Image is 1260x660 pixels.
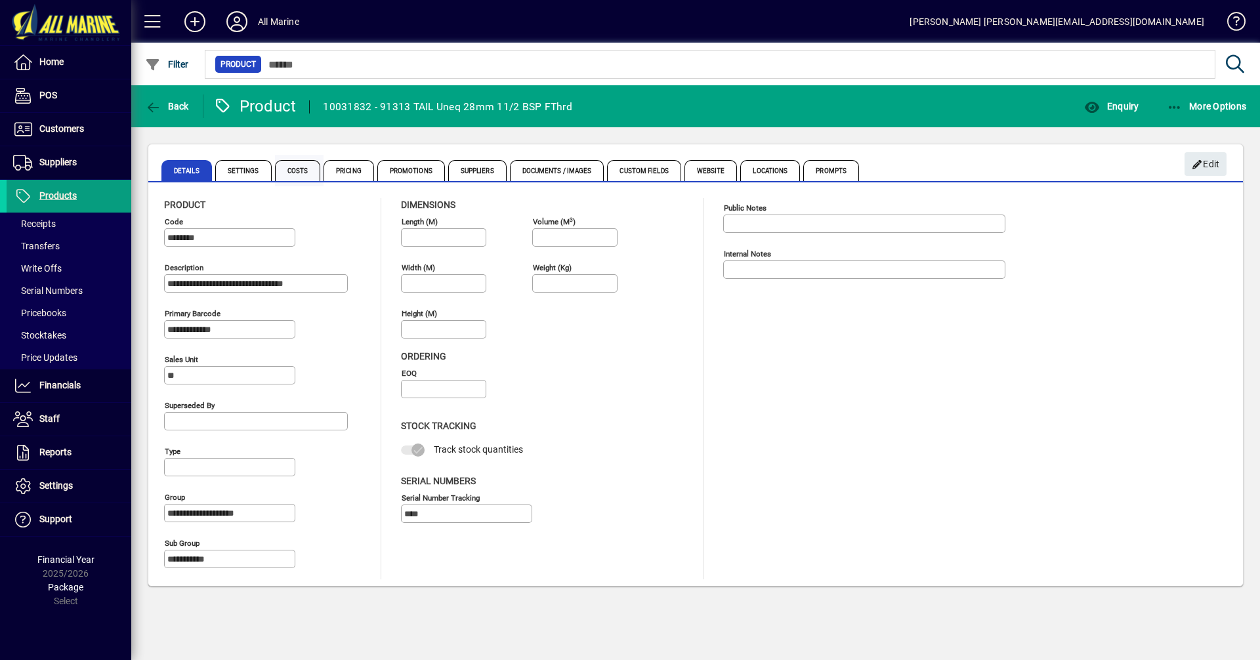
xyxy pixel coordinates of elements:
span: Prompts [803,160,859,181]
mat-label: Volume (m ) [533,217,576,226]
a: POS [7,79,131,112]
span: Custom Fields [607,160,681,181]
span: Serial Numbers [401,476,476,486]
span: Product [220,58,256,71]
mat-label: Serial Number tracking [402,493,480,502]
mat-label: Code [165,217,183,226]
mat-label: Description [165,263,203,272]
span: Promotions [377,160,445,181]
span: Products [39,190,77,201]
span: Package [48,582,83,592]
button: More Options [1164,94,1250,118]
mat-label: Length (m) [402,217,438,226]
a: Transfers [7,235,131,257]
mat-label: Group [165,493,185,502]
mat-label: Superseded by [165,401,215,410]
span: Receipts [13,218,56,229]
mat-label: Public Notes [724,203,766,213]
span: Settings [215,160,272,181]
a: Customers [7,113,131,146]
span: Customers [39,123,84,134]
span: Staff [39,413,60,424]
a: Financials [7,369,131,402]
span: Support [39,514,72,524]
span: Edit [1192,154,1220,175]
a: Price Updates [7,346,131,369]
span: Stocktakes [13,330,66,340]
mat-label: Width (m) [402,263,435,272]
mat-label: Type [165,447,180,456]
span: Suppliers [448,160,507,181]
span: Website [684,160,738,181]
a: Settings [7,470,131,503]
a: Home [7,46,131,79]
a: Suppliers [7,146,131,179]
app-page-header-button: Back [131,94,203,118]
mat-label: Height (m) [402,309,437,318]
div: [PERSON_NAME] [PERSON_NAME][EMAIL_ADDRESS][DOMAIN_NAME] [910,11,1204,32]
span: Reports [39,447,72,457]
span: Back [145,101,189,112]
div: Product [213,96,297,117]
div: All Marine [258,11,299,32]
a: Pricebooks [7,302,131,324]
mat-label: Sub group [165,539,199,548]
mat-label: Weight (Kg) [533,263,572,272]
span: Serial Numbers [13,285,83,296]
mat-label: EOQ [402,369,417,378]
mat-label: Sales unit [165,355,198,364]
mat-label: Primary barcode [165,309,220,318]
a: Serial Numbers [7,279,131,302]
a: Staff [7,403,131,436]
span: Settings [39,480,73,491]
span: Pricebooks [13,308,66,318]
span: Stock Tracking [401,421,476,431]
a: Receipts [7,213,131,235]
a: Reports [7,436,131,469]
span: Filter [145,59,189,70]
span: Pricing [324,160,374,181]
button: Back [142,94,192,118]
span: Costs [275,160,321,181]
span: Dimensions [401,199,455,210]
span: More Options [1167,101,1247,112]
mat-label: Internal Notes [724,249,771,258]
span: Transfers [13,241,60,251]
a: Stocktakes [7,324,131,346]
span: Product [164,199,205,210]
a: Knowledge Base [1217,3,1244,45]
span: Details [161,160,212,181]
button: Add [174,10,216,33]
span: Enquiry [1084,101,1139,112]
span: Financials [39,380,81,390]
span: Home [39,56,64,67]
span: Documents / Images [510,160,604,181]
span: POS [39,90,57,100]
button: Profile [216,10,258,33]
span: Price Updates [13,352,77,363]
span: Ordering [401,351,446,361]
span: Locations [740,160,800,181]
div: 10031832 - 91313 TAIL Uneq 28mm 11/2 BSP FThrd [323,96,572,117]
span: Suppliers [39,157,77,167]
span: Write Offs [13,263,62,274]
span: Track stock quantities [434,444,523,455]
button: Edit [1185,152,1227,176]
a: Support [7,503,131,536]
span: Financial Year [37,554,94,565]
a: Write Offs [7,257,131,279]
sup: 3 [570,216,573,222]
button: Enquiry [1081,94,1142,118]
button: Filter [142,52,192,76]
